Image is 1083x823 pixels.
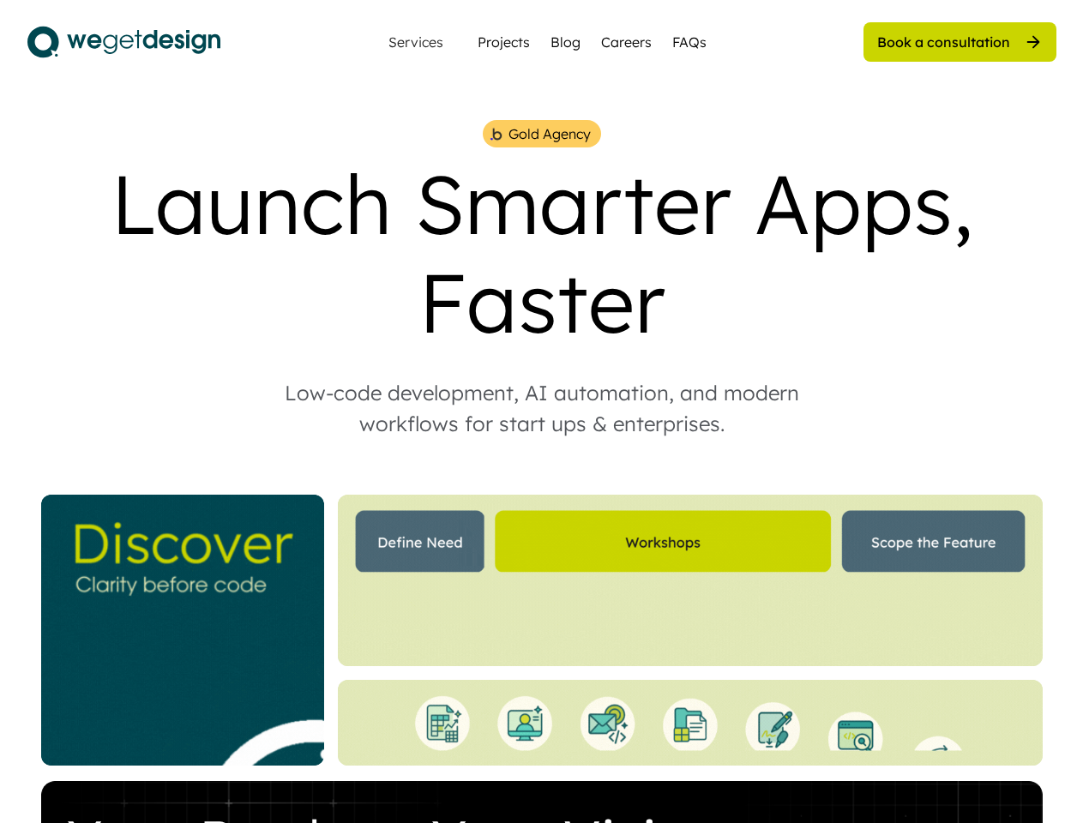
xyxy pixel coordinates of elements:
img: logo.svg [27,21,220,63]
img: Website%20Landing%20%284%29.gif [338,495,1043,666]
img: bubble%201.png [489,126,503,142]
a: Careers [601,32,652,52]
div: Gold Agency [508,123,591,144]
div: Launch Smarter Apps, Faster [27,154,1056,351]
a: FAQs [672,32,707,52]
a: Projects [478,32,530,52]
div: Book a consultation [877,33,1010,51]
img: _Website%20Square%20V2%20%282%29.gif [41,495,324,766]
a: Blog [551,32,581,52]
div: Services [382,35,450,49]
img: Bottom%20Landing%20%281%29.gif [338,680,1043,766]
div: Low-code development, AI automation, and modern workflows for start ups & enterprises. [250,377,833,439]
